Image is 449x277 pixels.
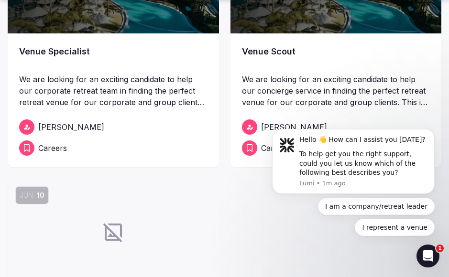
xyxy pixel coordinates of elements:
[37,191,44,200] span: 10
[416,245,439,267] iframe: Intercom live chat
[20,191,33,200] span: Jun
[38,142,67,154] span: Careers
[38,121,104,133] span: [PERSON_NAME]
[242,140,430,156] a: Careers
[19,119,208,135] a: [PERSON_NAME]
[19,45,208,72] a: Venue Specialist
[19,74,208,108] p: We are looking for an exciting candidate to help our corporate retreat team in finding the perfec...
[242,45,430,72] a: Venue Scout
[258,116,449,251] iframe: Intercom notifications message
[19,140,208,156] a: Careers
[436,245,444,252] span: 1
[242,74,430,108] p: We are looking for an exciting candidate to help our concierge service in finding the perfect ret...
[242,119,430,135] a: [PERSON_NAME]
